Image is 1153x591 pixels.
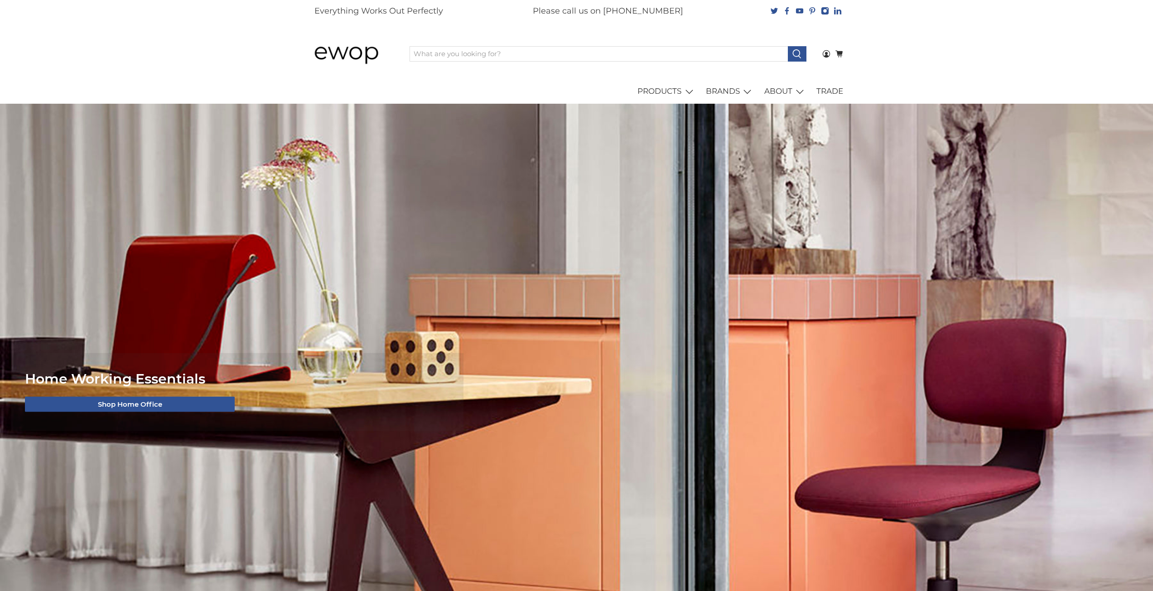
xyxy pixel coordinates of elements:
[533,5,683,17] p: Please call us on [PHONE_NUMBER]
[410,46,788,62] input: What are you looking for?
[811,79,849,104] a: TRADE
[314,5,443,17] p: Everything Works Out Perfectly
[25,397,235,412] a: Shop Home Office
[701,79,759,104] a: BRANDS
[25,370,205,387] span: Home Working Essentials
[759,79,811,104] a: ABOUT
[632,79,701,104] a: PRODUCTS
[305,79,849,104] nav: main navigation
